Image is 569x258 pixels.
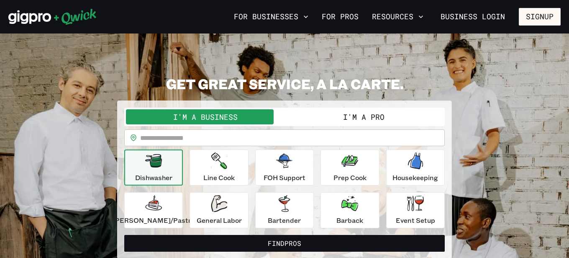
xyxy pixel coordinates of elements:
button: Dishwasher [124,150,183,186]
button: Signup [519,8,561,26]
p: Prep Cook [333,173,367,183]
p: [PERSON_NAME]/Pastry [113,215,195,225]
p: General Labor [197,215,242,225]
p: Event Setup [396,215,435,225]
button: Line Cook [190,150,248,186]
button: I'm a Business [126,109,284,124]
button: FOH Support [255,150,314,186]
p: Housekeeping [392,173,438,183]
a: Business Login [433,8,512,26]
p: FOH Support [264,173,305,183]
button: I'm a Pro [284,109,443,124]
button: [PERSON_NAME]/Pastry [124,192,183,228]
button: Resources [369,10,427,24]
button: Bartender [255,192,314,228]
a: For Pros [318,10,362,24]
h2: GET GREAT SERVICE, A LA CARTE. [117,75,452,92]
button: General Labor [190,192,248,228]
button: For Businesses [231,10,312,24]
p: Barback [336,215,363,225]
p: Line Cook [203,173,235,183]
button: FindPros [124,235,445,252]
p: Bartender [268,215,301,225]
button: Barback [320,192,379,228]
button: Event Setup [386,192,445,228]
button: Prep Cook [320,150,379,186]
button: Housekeeping [386,150,445,186]
p: Dishwasher [135,173,172,183]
